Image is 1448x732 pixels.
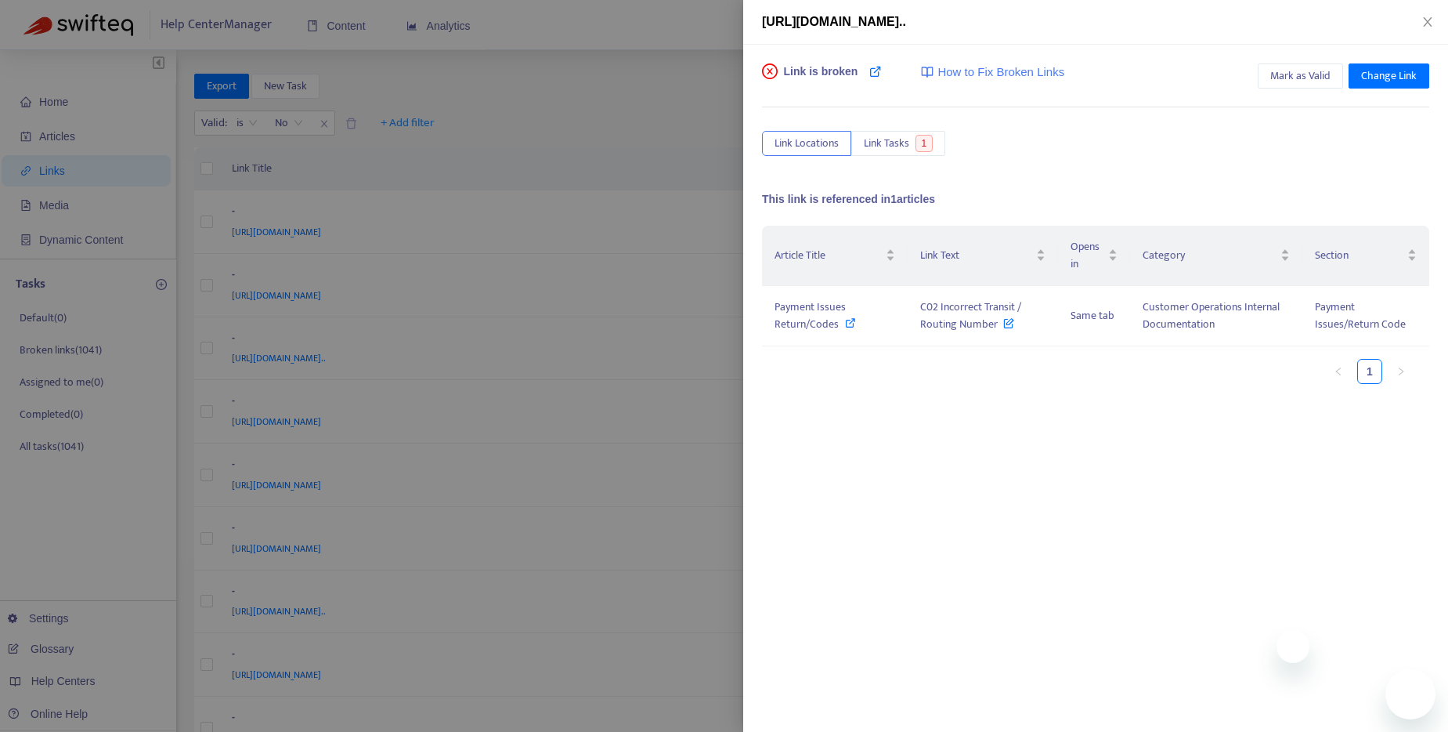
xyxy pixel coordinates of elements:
[1349,63,1429,89] button: Change Link
[1326,359,1351,384] button: left
[921,66,933,78] img: image-link
[1334,367,1343,376] span: left
[775,135,839,152] span: Link Locations
[1071,238,1105,273] span: Opens in
[1302,226,1429,286] th: Section
[1357,359,1382,384] li: 1
[864,135,909,152] span: Link Tasks
[1315,247,1404,264] span: Section
[1270,67,1331,85] span: Mark as Valid
[1361,67,1417,85] span: Change Link
[775,298,846,333] span: Payment Issues Return/Codes
[762,63,778,79] span: close-circle
[1276,630,1310,664] iframe: Close message
[1385,669,1435,719] iframe: Button to launch messaging window
[1071,306,1114,324] span: Same tab
[1396,367,1406,376] span: right
[762,15,906,28] span: [URL][DOMAIN_NAME]..
[762,193,935,205] span: This link is referenced in 1 articles
[1058,226,1130,286] th: Opens in
[1258,63,1343,89] button: Mark as Valid
[908,226,1058,286] th: Link Text
[1143,247,1277,264] span: Category
[762,131,851,156] button: Link Locations
[1358,360,1381,383] a: 1
[762,226,908,286] th: Article Title
[937,63,1064,82] span: How to Fix Broken Links
[920,298,1021,333] span: C02 Incorrect Transit / Routing Number
[1326,359,1351,384] li: Previous Page
[1388,359,1414,384] button: right
[920,247,1033,264] span: Link Text
[1130,226,1302,286] th: Category
[1421,16,1434,28] span: close
[1388,359,1414,384] li: Next Page
[1143,298,1280,333] span: Customer Operations Internal Documentation
[1417,15,1439,30] button: Close
[775,247,883,264] span: Article Title
[1315,298,1406,333] span: Payment Issues/Return Code
[851,131,945,156] button: Link Tasks1
[915,135,933,152] span: 1
[784,63,858,95] span: Link is broken
[921,63,1064,82] a: How to Fix Broken Links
